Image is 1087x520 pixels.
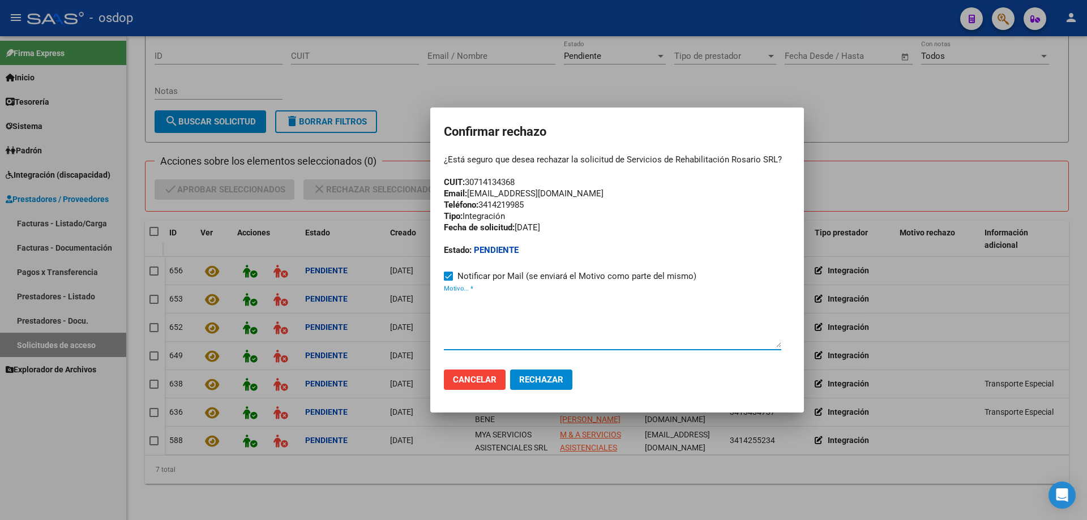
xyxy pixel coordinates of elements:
[444,245,472,255] strong: Estado:
[453,375,497,385] span: Cancelar
[1049,482,1076,509] div: Open Intercom Messenger
[444,211,463,221] strong: Tipo:
[444,121,790,143] h2: Confirmar rechazo
[444,369,506,390] button: Cancelar
[519,375,563,385] span: Rechazar
[444,177,465,187] strong: CUIT:
[444,154,790,256] div: ¿Está seguro que desea rechazar la solicitud de Servicios de Rehabilitación Rosario SRL? 30714134...
[444,200,478,210] strong: Teléfono:
[444,188,467,199] strong: Email:
[474,245,519,255] strong: Pendiente
[457,269,696,283] span: Notificar por Mail (se enviará el Motivo como parte del mismo)
[510,369,572,390] button: Rechazar
[444,222,515,233] strong: Fecha de solicitud:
